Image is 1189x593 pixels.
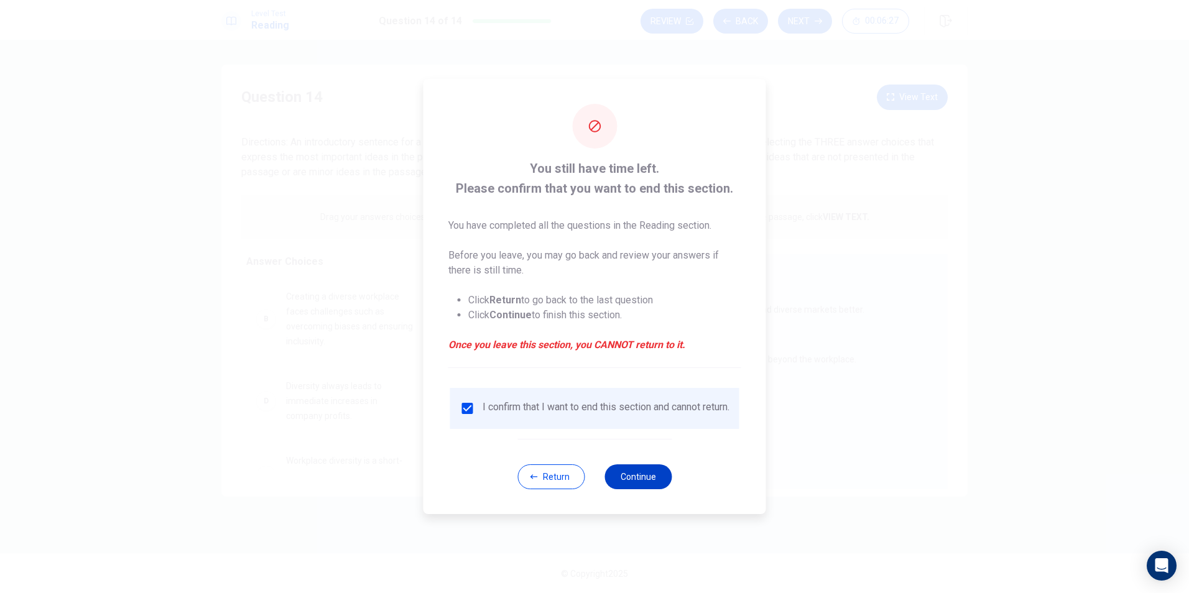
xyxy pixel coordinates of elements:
li: Click to go back to the last question [468,293,741,308]
div: I confirm that I want to end this section and cannot return. [483,401,729,416]
strong: Return [489,294,521,306]
em: Once you leave this section, you CANNOT return to it. [448,338,741,352]
button: Return [517,464,585,489]
div: Open Intercom Messenger [1147,551,1177,581]
p: You have completed all the questions in the Reading section. [448,218,741,233]
strong: Continue [489,309,532,321]
span: You still have time left. Please confirm that you want to end this section. [448,159,741,198]
button: Continue [604,464,672,489]
li: Click to finish this section. [468,308,741,323]
p: Before you leave, you may go back and review your answers if there is still time. [448,248,741,278]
